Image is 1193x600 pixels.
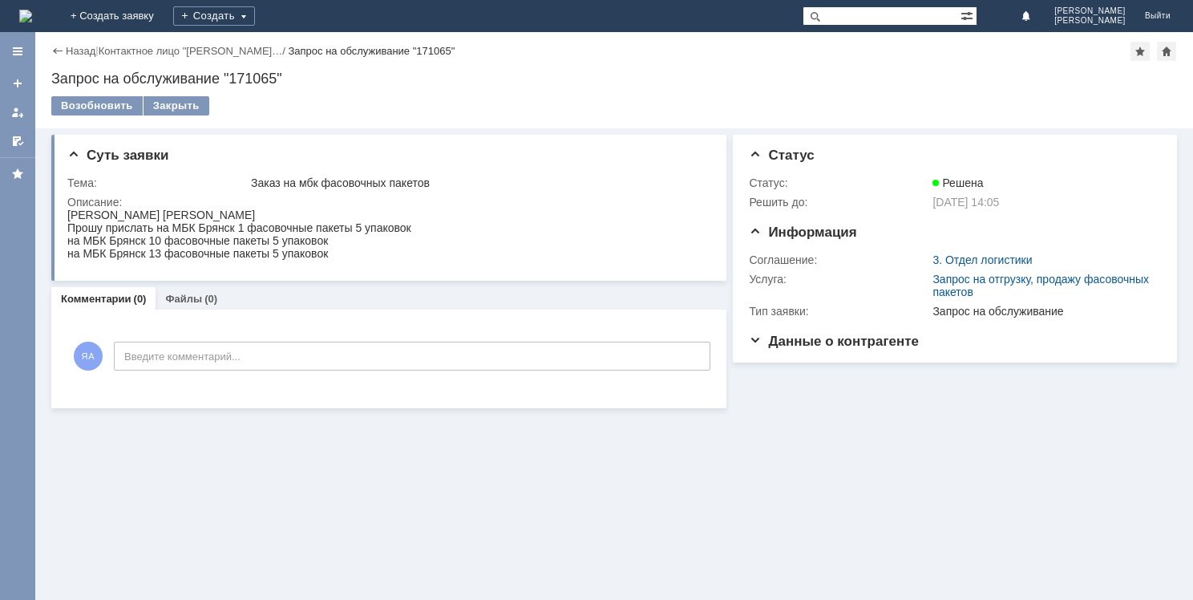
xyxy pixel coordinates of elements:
div: (0) [204,293,217,305]
div: Создать [173,6,255,26]
div: Описание: [67,196,707,209]
div: Тема: [67,176,248,189]
div: Сделать домашней страницей [1157,42,1176,61]
a: Запрос на отгрузку, продажу фасовочных пакетов [932,273,1149,298]
span: Информация [749,225,856,240]
a: Мои согласования [5,128,30,154]
span: Решена [932,176,983,189]
div: Тип заявки: [749,305,929,318]
div: Запрос на обслуживание [932,305,1153,318]
span: ЯА [74,342,103,371]
a: Комментарии [61,293,131,305]
span: [PERSON_NAME] [1054,6,1126,16]
div: Статус: [749,176,929,189]
a: Мои заявки [5,99,30,125]
span: Данные о контрагенте [749,334,919,349]
div: Решить до: [749,196,929,209]
a: 3. Отдел логистики [932,253,1032,266]
span: Суть заявки [67,148,168,163]
a: Назад [66,45,95,57]
div: / [99,45,289,57]
div: | [95,44,98,56]
span: [PERSON_NAME] [1054,16,1126,26]
a: Создать заявку [5,71,30,96]
img: logo [19,10,32,22]
span: Расширенный поиск [960,7,977,22]
a: Перейти на домашнюю страницу [19,10,32,22]
a: Контактное лицо "[PERSON_NAME]… [99,45,283,57]
a: Файлы [165,293,202,305]
div: Заказ на мбк фасовочных пакетов [251,176,704,189]
div: (0) [134,293,147,305]
span: [DATE] 14:05 [932,196,999,209]
span: Статус [749,148,814,163]
div: Запрос на обслуживание "171065" [288,45,455,57]
div: Запрос на обслуживание "171065" [51,71,1177,87]
div: Соглашение: [749,253,929,266]
div: Услуга: [749,273,929,286]
div: Добавить в избранное [1130,42,1150,61]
